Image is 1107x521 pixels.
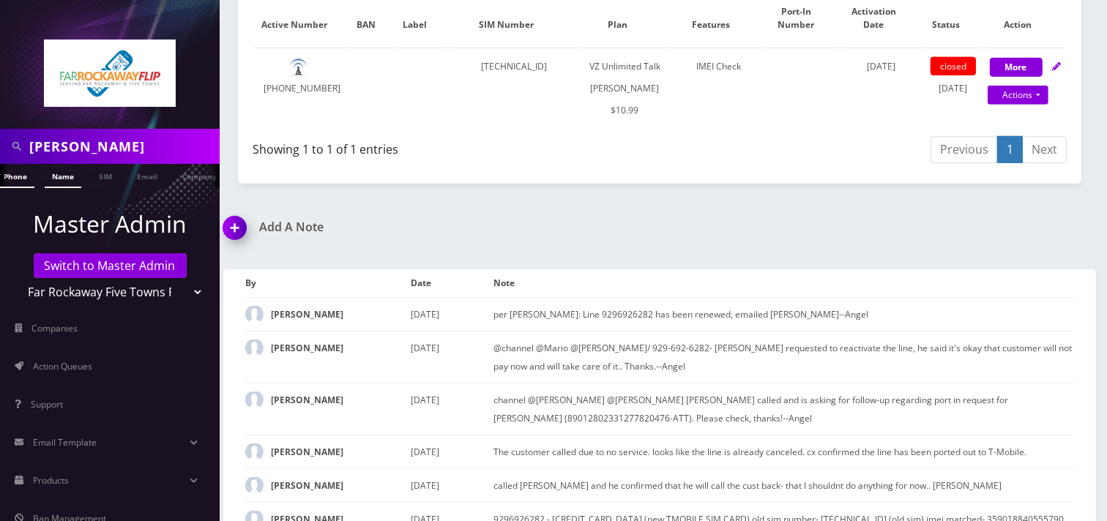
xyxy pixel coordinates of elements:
td: @channel @Mario @[PERSON_NAME]/ 929-692-6282- [PERSON_NAME] requested to reactivate the line, he ... [494,331,1074,383]
a: 1 [997,136,1023,163]
div: IMEI Check [671,56,767,78]
span: Action Queues [33,360,92,372]
span: Email Template [33,436,97,449]
a: Email [130,164,165,187]
th: Note [494,269,1074,297]
td: [DATE] [411,468,493,502]
button: More [990,58,1043,77]
a: Previous [931,136,998,163]
strong: [PERSON_NAME] [271,308,343,321]
a: Next [1022,136,1067,163]
input: Search in Company [29,132,216,160]
strong: [PERSON_NAME] [271,342,343,354]
a: Name [45,164,81,188]
div: Showing 1 to 1 of 1 entries [253,135,649,158]
td: channel @[PERSON_NAME] @[PERSON_NAME] [PERSON_NAME] called and is asking for follow-up regarding ... [494,383,1074,435]
a: Add A Note [223,220,649,234]
a: Switch to Master Admin [34,253,187,278]
td: [DATE] [923,48,984,129]
img: default.png [289,59,307,77]
span: Products [33,474,69,487]
td: The customer called due to no service. looks like the line is already canceled. cx confirmed the ... [494,435,1074,468]
a: Actions [988,86,1048,105]
th: By [245,269,411,297]
strong: [PERSON_NAME] [271,446,343,458]
td: per [PERSON_NAME]: Line 9296926282 has been renewed, emailed [PERSON_NAME]--Angel [494,297,1074,331]
span: [DATE] [867,60,895,72]
td: VZ Unlimited Talk [PERSON_NAME] $10.99 [581,48,669,129]
img: Far Rockaway Five Towns Flip [44,40,176,107]
span: Support [31,398,63,411]
a: SIM [92,164,119,187]
span: Companies [32,322,78,334]
td: [DATE] [411,435,493,468]
strong: [PERSON_NAME] [271,394,343,406]
a: Company [175,164,224,187]
td: called [PERSON_NAME] and he confirmed that he will call the cust back- that I shouldnt do anythin... [494,468,1074,502]
td: [DATE] [411,297,493,331]
td: [PHONE_NUMBER] [254,48,350,129]
td: [TECHNICAL_ID] [449,48,579,129]
span: closed [931,57,976,75]
th: Date [411,269,493,297]
strong: [PERSON_NAME] [271,479,343,492]
td: [DATE] [411,331,493,383]
td: [DATE] [411,383,493,435]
